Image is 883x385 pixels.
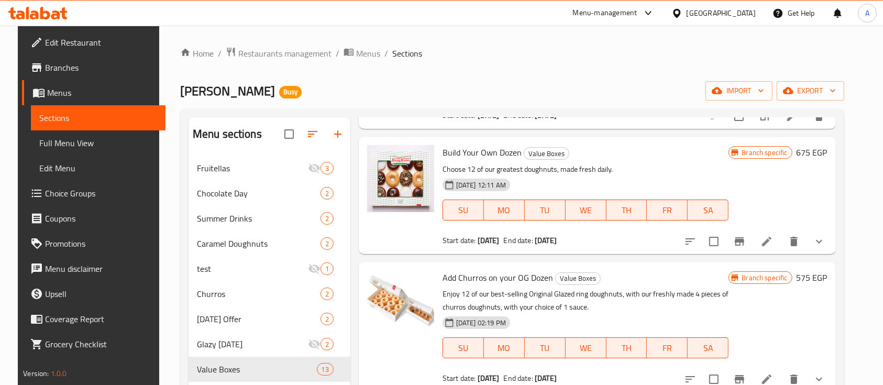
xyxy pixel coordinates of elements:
[189,231,350,256] div: Caramel Doughnuts2
[180,47,844,60] nav: breadcrumb
[238,47,332,60] span: Restaurants management
[308,162,321,174] svg: Inactive section
[189,256,350,281] div: test1
[443,270,553,285] span: Add Churros on your OG Dozen
[22,80,165,105] a: Menus
[687,7,756,19] div: [GEOGRAPHIC_DATA]
[356,47,380,60] span: Menus
[321,162,334,174] div: items
[193,126,262,142] h2: Menu sections
[651,340,683,356] span: FR
[781,229,807,254] button: delete
[321,187,334,200] div: items
[22,231,165,256] a: Promotions
[555,272,601,285] div: Value Boxes
[308,338,321,350] svg: Inactive section
[443,234,476,247] span: Start date:
[344,47,380,60] a: Menus
[452,318,510,328] span: [DATE] 02:19 PM
[31,156,165,181] a: Edit Menu
[647,200,688,221] button: FR
[443,200,484,221] button: SU
[727,229,752,254] button: Branch-specific-item
[566,337,606,358] button: WE
[51,367,67,380] span: 1.0.0
[529,340,561,356] span: TU
[688,337,729,358] button: SA
[785,84,836,97] span: export
[45,288,157,300] span: Upsell
[45,61,157,74] span: Branches
[189,156,350,181] div: Fruitellas3
[714,84,764,97] span: import
[317,363,334,376] div: items
[189,206,350,231] div: Summer Drinks2
[678,229,703,254] button: sort-choices
[22,281,165,306] a: Upsell
[189,357,350,382] div: Value Boxes13
[31,105,165,130] a: Sections
[321,163,333,173] span: 3
[688,200,729,221] button: SA
[197,262,308,275] span: test
[45,187,157,200] span: Choice Groups
[321,289,333,299] span: 2
[321,214,333,224] span: 2
[321,212,334,225] div: items
[797,270,827,285] h6: 575 EGP
[197,313,321,325] span: [DATE] Offer
[197,338,308,350] span: Glazy [DATE]
[447,203,480,218] span: SU
[443,145,522,160] span: Build Your Own Dozen
[524,148,569,160] span: Value Boxes
[197,187,321,200] span: Chocolate Day
[45,313,157,325] span: Coverage Report
[189,181,350,206] div: Chocolate Day2
[447,340,480,356] span: SU
[321,338,334,350] div: items
[484,337,525,358] button: MO
[39,112,157,124] span: Sections
[647,337,688,358] button: FR
[197,237,321,250] span: Caramel Doughnuts
[525,337,566,358] button: TU
[443,163,729,176] p: Choose 12 of our greatest doughnuts, made fresh daily.
[797,145,827,160] h6: 675 EGP
[22,332,165,357] a: Grocery Checklist
[45,338,157,350] span: Grocery Checklist
[705,81,772,101] button: import
[606,337,647,358] button: TH
[367,145,434,212] img: Build Your Own Dozen
[611,203,643,218] span: TH
[573,7,637,19] div: Menu-management
[279,87,302,96] span: Busy
[218,47,222,60] li: /
[321,314,333,324] span: 2
[321,313,334,325] div: items
[737,148,791,158] span: Branch specific
[813,235,825,248] svg: Show Choices
[321,189,333,199] span: 2
[392,47,422,60] span: Sections
[308,262,321,275] svg: Inactive section
[760,235,773,248] a: Edit menu item
[703,230,725,252] span: Select to update
[45,212,157,225] span: Coupons
[31,130,165,156] a: Full Menu View
[22,306,165,332] a: Coverage Report
[777,81,844,101] button: export
[197,363,317,376] span: Value Boxes
[47,86,157,99] span: Menus
[535,234,557,247] b: [DATE]
[23,367,49,380] span: Version:
[180,47,214,60] a: Home
[488,203,521,218] span: MO
[22,55,165,80] a: Branches
[384,47,388,60] li: /
[279,86,302,98] div: Busy
[692,340,724,356] span: SA
[180,79,275,103] span: [PERSON_NAME]
[566,200,606,221] button: WE
[321,239,333,249] span: 2
[189,332,350,357] div: Glazy [DATE]2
